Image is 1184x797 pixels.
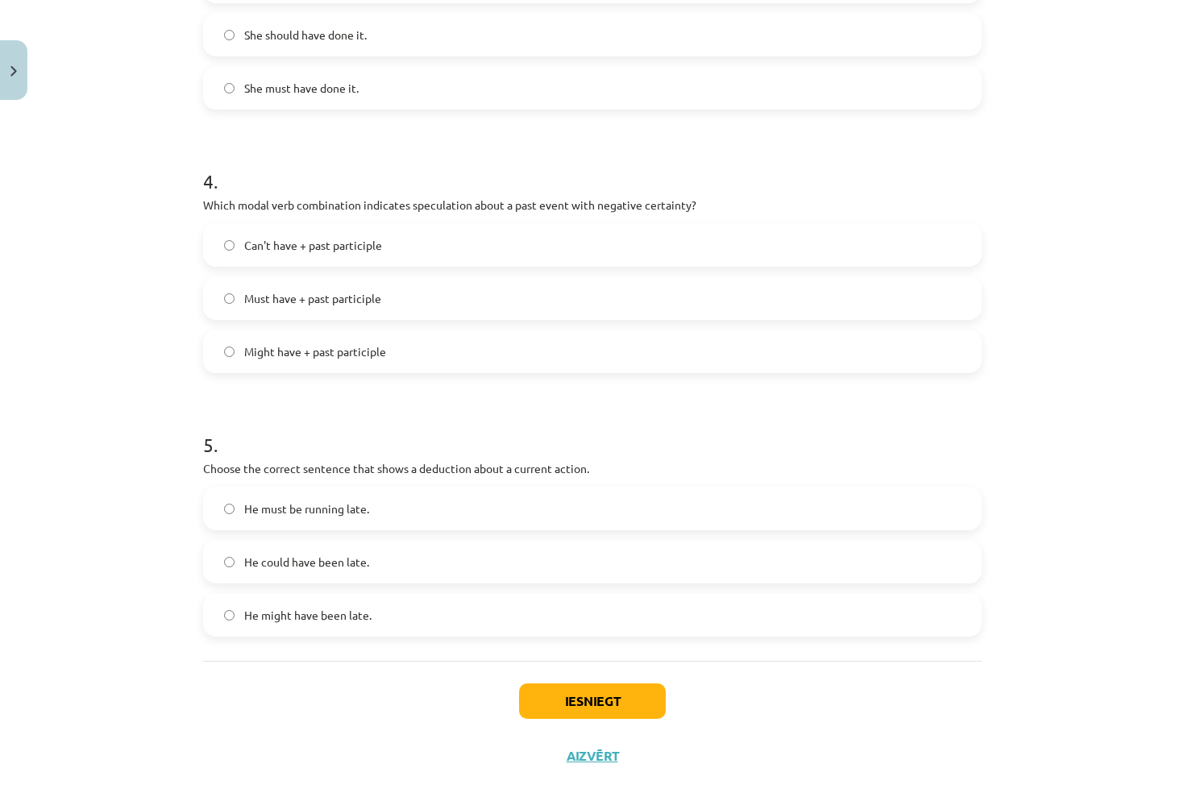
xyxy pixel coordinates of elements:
input: Can't have + past participle [224,240,235,251]
button: Aizvērt [562,748,623,764]
p: Which modal verb combination indicates speculation about a past event with negative certainty? [203,197,982,214]
h1: 5 . [203,405,982,455]
input: He must be running late. [224,504,235,514]
span: Must have + past participle [244,290,381,307]
span: She must have done it. [244,80,359,97]
span: He could have been late. [244,554,369,571]
h1: 4 . [203,142,982,192]
span: Might have + past participle [244,343,386,360]
span: He might have been late. [244,607,372,624]
input: She must have done it. [224,83,235,93]
span: He must be running late. [244,500,369,517]
button: Iesniegt [519,683,666,719]
img: icon-close-lesson-0947bae3869378f0d4975bcd49f059093ad1ed9edebbc8119c70593378902aed.svg [10,66,17,77]
p: Choose the correct sentence that shows a deduction about a current action. [203,460,982,477]
input: She should have done it. [224,30,235,40]
input: He could have been late. [224,557,235,567]
input: He might have been late. [224,610,235,621]
span: She should have done it. [244,27,367,44]
input: Might have + past participle [224,347,235,357]
span: Can't have + past participle [244,237,382,254]
input: Must have + past participle [224,293,235,304]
